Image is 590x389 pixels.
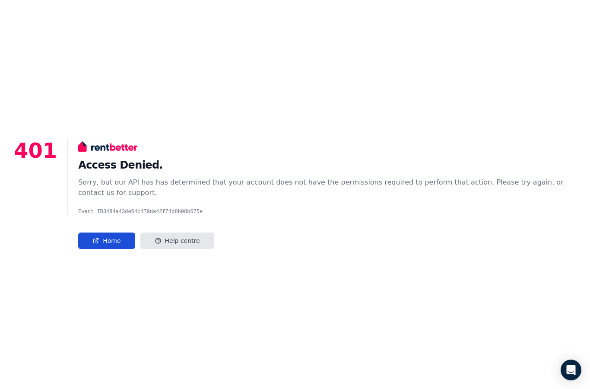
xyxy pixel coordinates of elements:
[78,233,135,249] a: Home
[78,158,576,172] h1: Access Denied.
[561,360,581,380] div: Open Intercom Messenger
[78,177,576,198] div: Sorry, but our API has has determined that your account does not have the permissions required to...
[78,140,137,153] img: RentBetter logo
[78,208,576,215] pre: Event ID 3484a43de54c479da42f74d8b08b675e
[140,233,214,249] a: Help centre
[14,140,57,249] p: 401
